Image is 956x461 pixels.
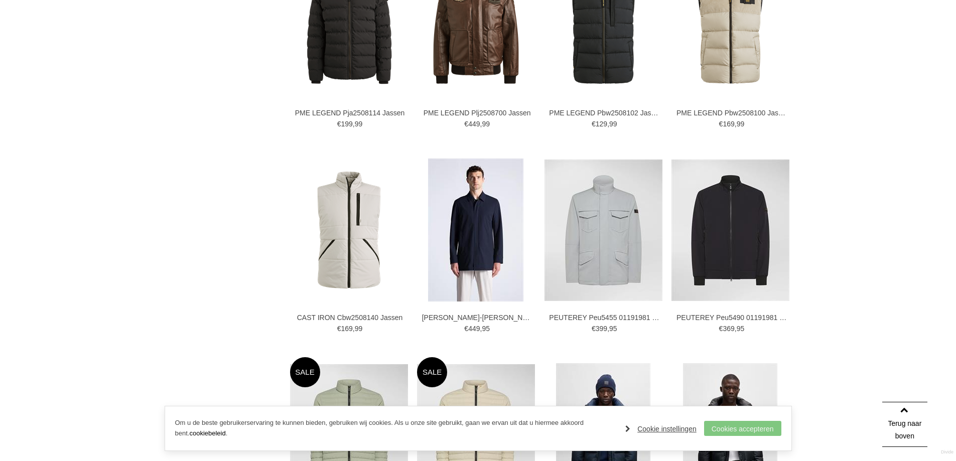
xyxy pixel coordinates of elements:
[596,120,607,128] span: 129
[422,313,532,322] a: [PERSON_NAME]-[PERSON_NAME]
[353,120,355,128] span: ,
[592,120,596,128] span: €
[355,120,363,128] span: 99
[355,325,363,333] span: 99
[609,120,617,128] span: 99
[609,325,617,333] span: 95
[482,120,490,128] span: 99
[464,325,468,333] span: €
[337,120,341,128] span: €
[468,325,480,333] span: 449
[544,160,662,301] img: PEUTEREY Peu5455 01191981 Jassen
[290,171,408,289] img: CAST IRON Cbw2508140 Jassen
[625,421,697,436] a: Cookie instellingen
[676,108,787,117] a: PME LEGEND Pbw2508100 Jassen
[175,418,616,439] p: Om u de beste gebruikerservaring te kunnen bieden, gebruiken wij cookies. Als u onze site gebruik...
[422,108,532,117] a: PME LEGEND Plj2508700 Jassen
[549,108,659,117] a: PME LEGEND Pbw2508102 Jassen
[676,313,787,322] a: PEUTEREY Peu5490 01191981 Jassen
[341,325,352,333] span: 169
[482,325,490,333] span: 95
[480,120,482,128] span: ,
[480,325,482,333] span: ,
[719,325,723,333] span: €
[353,325,355,333] span: ,
[607,325,609,333] span: ,
[941,446,953,458] a: Divide
[735,325,737,333] span: ,
[337,325,341,333] span: €
[882,402,927,447] a: Terug naar boven
[737,120,745,128] span: 99
[737,325,745,333] span: 95
[341,120,352,128] span: 199
[295,108,405,117] a: PME LEGEND Pja2508114 Jassen
[549,313,659,322] a: PEUTEREY Peu5455 01191981 Jassen
[607,120,609,128] span: ,
[295,313,405,322] a: CAST IRON Cbw2508140 Jassen
[723,325,734,333] span: 369
[719,120,723,128] span: €
[428,159,523,301] img: Duno Malbec-torano Jassen
[464,120,468,128] span: €
[671,160,789,301] img: PEUTEREY Peu5490 01191981 Jassen
[592,325,596,333] span: €
[468,120,480,128] span: 449
[735,120,737,128] span: ,
[596,325,607,333] span: 399
[723,120,734,128] span: 169
[189,429,225,437] a: cookiebeleid
[704,421,781,436] a: Cookies accepteren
